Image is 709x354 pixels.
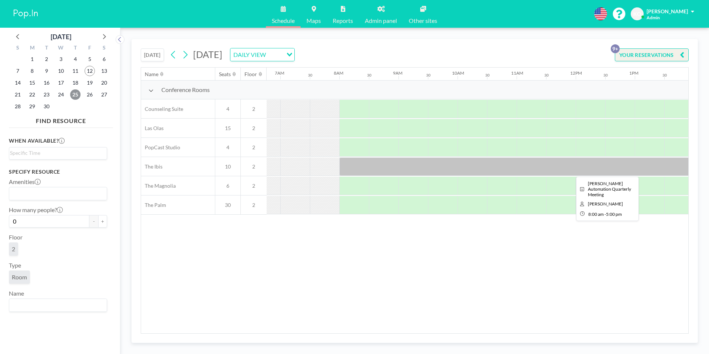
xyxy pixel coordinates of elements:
[97,44,111,53] div: S
[141,202,166,208] span: The Palm
[145,71,158,78] div: Name
[89,215,98,228] button: -
[485,73,490,78] div: 30
[268,50,282,59] input: Search for option
[141,183,176,189] span: The Magnolia
[244,71,257,78] div: Floor
[56,54,66,64] span: Wednesday, September 3, 2025
[606,211,622,217] span: 5:00 PM
[334,70,343,76] div: 8AM
[365,18,397,24] span: Admin panel
[193,49,222,60] span: [DATE]
[99,66,109,76] span: Saturday, September 13, 2025
[13,101,23,112] span: Sunday, September 28, 2025
[603,73,608,78] div: 30
[308,73,312,78] div: 30
[27,101,37,112] span: Monday, September 29, 2025
[141,163,162,170] span: The Ibis
[241,202,267,208] span: 2
[9,114,113,125] h4: FIND RESOURCE
[70,78,81,88] span: Thursday, September 18, 2025
[333,18,353,24] span: Reports
[161,86,210,93] span: Conference Rooms
[241,163,267,170] span: 2
[647,8,688,14] span: [PERSON_NAME]
[647,15,660,20] span: Admin
[27,66,37,76] span: Monday, September 8, 2025
[9,187,107,200] div: Search for option
[82,44,97,53] div: F
[615,48,689,61] button: YOUR RESERVATIONS9+
[588,211,604,217] span: 8:00 AM
[275,70,284,76] div: 7AM
[241,125,267,132] span: 2
[588,181,631,197] span: Pieper Automation Quarterly Meeting
[230,48,294,61] div: Search for option
[85,54,95,64] span: Friday, September 5, 2025
[9,206,63,214] label: How many people?
[215,106,240,112] span: 4
[215,125,240,132] span: 15
[70,54,81,64] span: Thursday, September 4, 2025
[85,66,95,76] span: Friday, September 12, 2025
[9,234,23,241] label: Floor
[98,215,107,228] button: +
[452,70,464,76] div: 10AM
[306,18,321,24] span: Maps
[393,70,403,76] div: 9AM
[219,71,231,78] div: Seats
[232,50,267,59] span: DAILY VIEW
[611,44,620,53] p: 9+
[9,178,41,185] label: Amenities
[10,189,103,198] input: Search for option
[409,18,437,24] span: Other sites
[56,78,66,88] span: Wednesday, September 17, 2025
[70,89,81,100] span: Thursday, September 25, 2025
[9,262,21,269] label: Type
[215,183,240,189] span: 6
[27,78,37,88] span: Monday, September 15, 2025
[9,147,107,159] div: Search for option
[241,106,267,112] span: 2
[629,70,638,76] div: 1PM
[570,70,582,76] div: 12PM
[215,163,240,170] span: 10
[215,202,240,208] span: 30
[40,44,54,53] div: T
[367,73,371,78] div: 30
[141,106,183,112] span: Counseling Suite
[27,54,37,64] span: Monday, September 1, 2025
[10,300,103,310] input: Search for option
[511,70,523,76] div: 11AM
[633,11,641,17] span: KO
[604,211,606,217] span: -
[56,89,66,100] span: Wednesday, September 24, 2025
[41,66,52,76] span: Tuesday, September 9, 2025
[241,144,267,151] span: 2
[41,101,52,112] span: Tuesday, September 30, 2025
[662,73,667,78] div: 30
[426,73,431,78] div: 30
[27,89,37,100] span: Monday, September 22, 2025
[241,183,267,189] span: 2
[544,73,549,78] div: 30
[588,201,623,207] span: Morgan Pelphrey
[54,44,68,53] div: W
[9,299,107,312] div: Search for option
[56,66,66,76] span: Wednesday, September 10, 2025
[13,89,23,100] span: Sunday, September 21, 2025
[272,18,295,24] span: Schedule
[68,44,82,53] div: T
[41,54,52,64] span: Tuesday, September 2, 2025
[12,7,40,21] img: organization-logo
[141,125,164,132] span: Las Olas
[12,273,27,281] span: Room
[141,48,164,61] button: [DATE]
[12,245,15,253] span: 2
[99,89,109,100] span: Saturday, September 27, 2025
[215,144,240,151] span: 4
[9,169,107,175] h3: Specify resource
[13,66,23,76] span: Sunday, September 7, 2025
[25,44,40,53] div: M
[9,290,24,297] label: Name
